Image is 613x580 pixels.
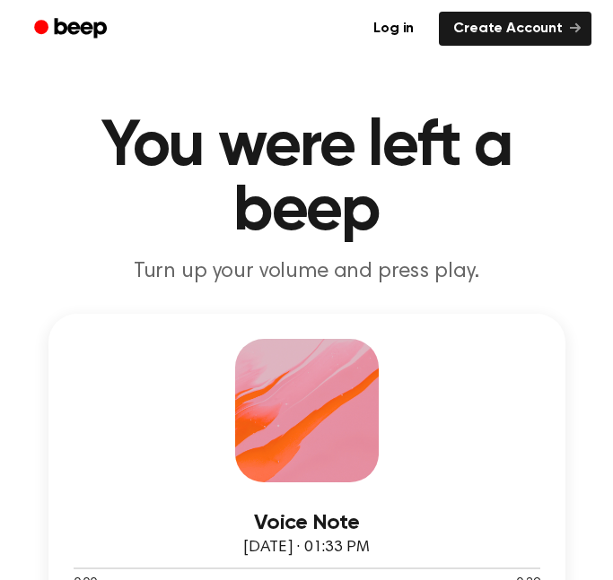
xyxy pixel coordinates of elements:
span: [DATE] · 01:33 PM [243,540,369,556]
h3: Voice Note [74,511,540,535]
a: Log in [359,12,428,46]
a: Create Account [439,12,591,46]
h1: You were left a beep [22,115,591,244]
a: Beep [22,12,123,47]
p: Turn up your volume and press play. [22,258,591,285]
